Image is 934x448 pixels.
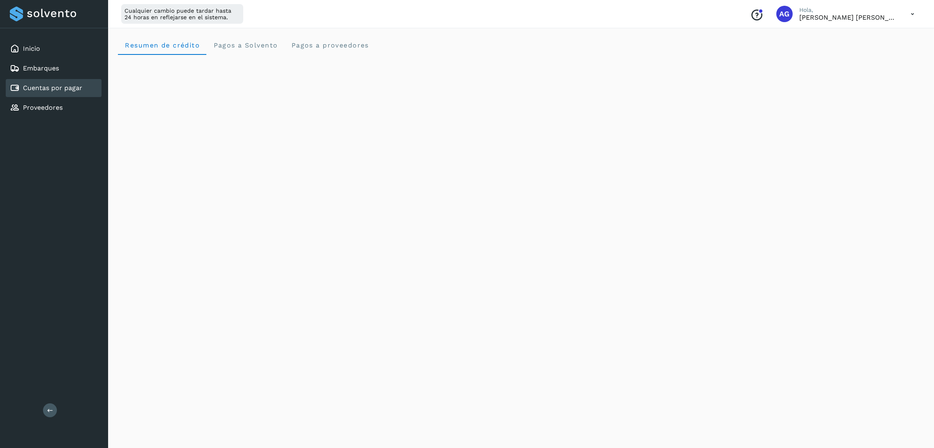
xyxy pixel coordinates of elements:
a: Cuentas por pagar [23,84,82,92]
div: Cualquier cambio puede tardar hasta 24 horas en reflejarse en el sistema. [121,4,243,24]
p: Hola, [799,7,898,14]
a: Proveedores [23,104,63,111]
span: Resumen de crédito [124,41,200,49]
div: Cuentas por pagar [6,79,102,97]
div: Inicio [6,40,102,58]
span: Pagos a Solvento [213,41,278,49]
a: Inicio [23,45,40,52]
p: Abigail Gonzalez Leon [799,14,898,21]
a: Embarques [23,64,59,72]
span: Pagos a proveedores [291,41,369,49]
div: Proveedores [6,99,102,117]
div: Embarques [6,59,102,77]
